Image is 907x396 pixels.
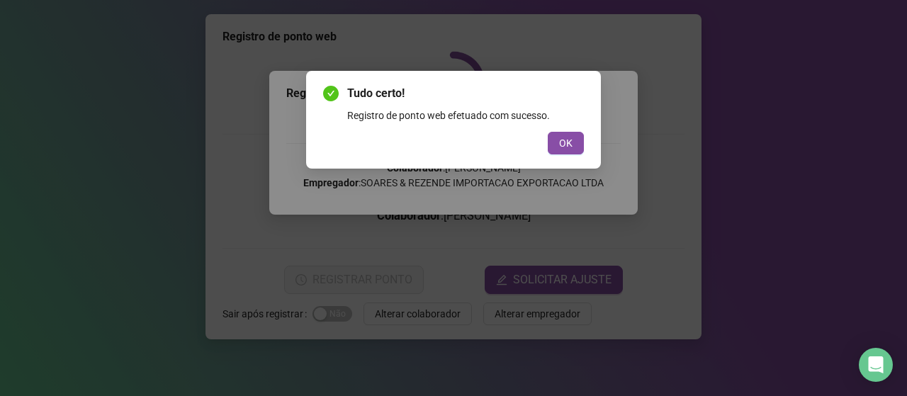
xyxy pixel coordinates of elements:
button: OK [548,132,584,154]
span: Tudo certo! [347,85,584,102]
div: Open Intercom Messenger [859,348,893,382]
span: check-circle [323,86,339,101]
span: OK [559,135,573,151]
div: Registro de ponto web efetuado com sucesso. [347,108,584,123]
